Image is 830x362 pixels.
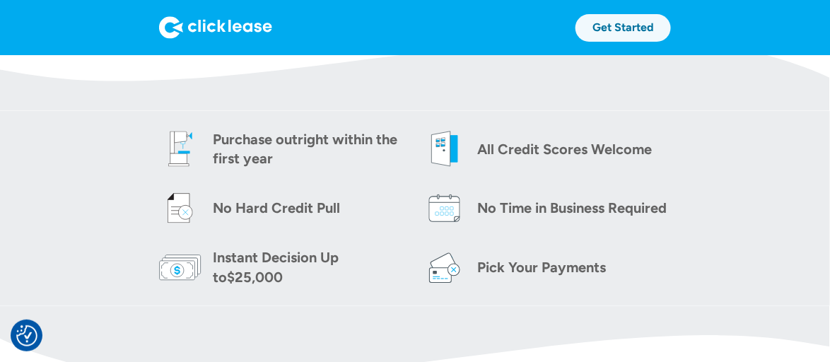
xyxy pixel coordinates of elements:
[159,16,272,39] img: Logo
[16,325,37,346] button: Consent Preferences
[477,258,606,278] div: Pick Your Payments
[423,128,466,170] img: welcome icon
[227,269,283,286] div: $25,000
[477,199,667,218] div: No Time in Business Required
[16,325,37,346] img: Revisit consent button
[159,187,201,230] img: credit icon
[159,128,201,170] img: drill press icon
[159,247,201,289] img: money icon
[477,139,652,159] div: All Credit Scores Welcome
[423,187,466,230] img: calendar icon
[423,247,466,289] img: card icon
[213,199,340,218] div: No Hard Credit Pull
[575,14,671,42] a: Get Started
[213,250,339,286] div: Instant Decision Up to
[213,129,407,169] div: Purchase outright within the first year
